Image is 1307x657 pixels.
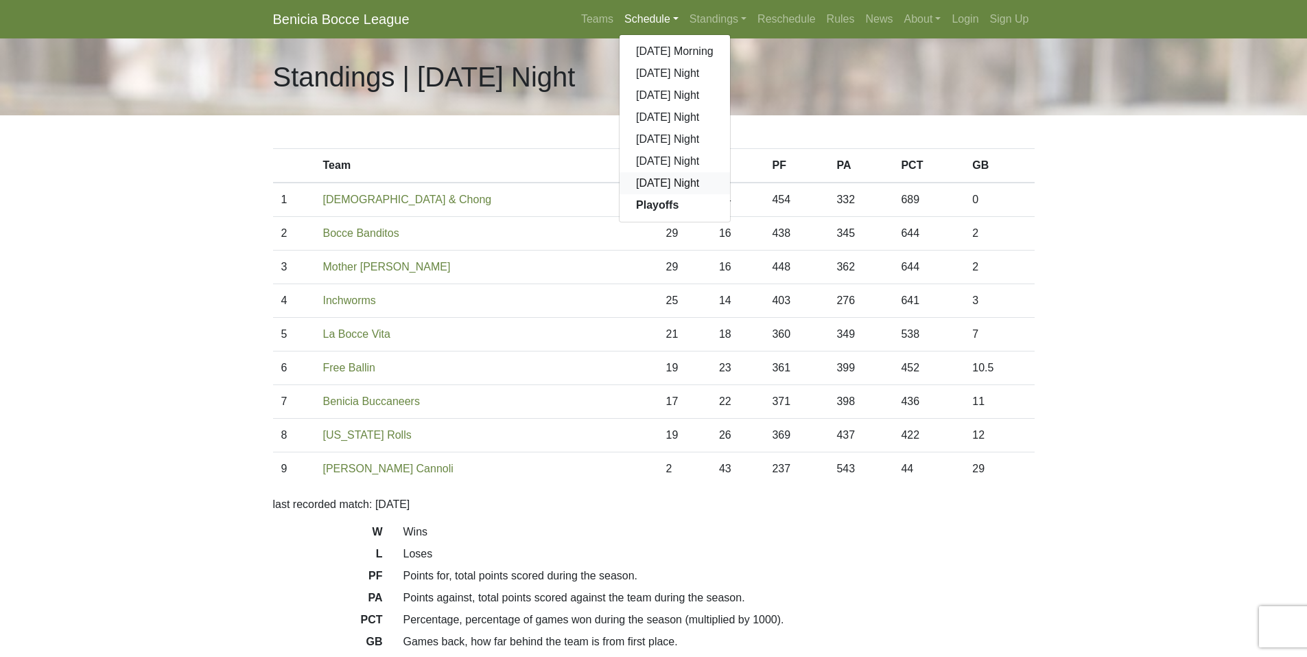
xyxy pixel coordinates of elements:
[393,546,1045,562] dd: Loses
[764,318,828,351] td: 360
[964,318,1034,351] td: 7
[263,590,393,612] dt: PA
[711,385,764,419] td: 22
[273,5,410,33] a: Benicia Bocce League
[323,362,375,373] a: Free Ballin
[764,385,828,419] td: 371
[576,5,619,33] a: Teams
[711,318,764,351] td: 18
[860,5,899,33] a: News
[657,351,710,385] td: 19
[263,546,393,568] dt: L
[263,612,393,634] dt: PCT
[711,183,764,217] td: 14
[828,183,893,217] td: 332
[273,60,576,93] h1: Standings | [DATE] Night
[828,351,893,385] td: 399
[899,5,947,33] a: About
[273,496,1035,513] p: last recorded match: [DATE]
[893,149,964,183] th: PCT
[821,5,860,33] a: Rules
[711,452,764,486] td: 43
[657,385,710,419] td: 17
[964,217,1034,251] td: 2
[323,194,492,205] a: [DEMOGRAPHIC_DATA] & Chong
[764,183,828,217] td: 454
[323,261,451,273] a: Mother [PERSON_NAME]
[985,5,1035,33] a: Sign Up
[263,634,393,656] dt: GB
[964,149,1034,183] th: GB
[893,351,964,385] td: 452
[711,149,764,183] th: L
[764,419,828,452] td: 369
[893,318,964,351] td: 538
[964,183,1034,217] td: 0
[893,251,964,284] td: 644
[964,251,1034,284] td: 2
[620,150,730,172] a: [DATE] Night
[828,318,893,351] td: 349
[620,106,730,128] a: [DATE] Night
[273,217,315,251] td: 2
[619,5,684,33] a: Schedule
[273,284,315,318] td: 4
[684,5,752,33] a: Standings
[657,452,710,486] td: 2
[764,149,828,183] th: PF
[828,284,893,318] td: 276
[893,217,964,251] td: 644
[964,419,1034,452] td: 12
[764,284,828,318] td: 403
[323,463,454,474] a: [PERSON_NAME] Cannoli
[273,318,315,351] td: 5
[273,251,315,284] td: 3
[263,568,393,590] dt: PF
[711,284,764,318] td: 14
[893,284,964,318] td: 641
[636,199,679,211] strong: Playoffs
[619,34,731,222] div: Schedule
[323,295,376,306] a: Inchworms
[263,524,393,546] dt: W
[393,612,1045,628] dd: Percentage, percentage of games won during the season (multiplied by 1000).
[764,217,828,251] td: 438
[393,568,1045,584] dd: Points for, total points scored during the season.
[964,385,1034,419] td: 11
[946,5,984,33] a: Login
[657,217,710,251] td: 29
[273,419,315,452] td: 8
[620,172,730,194] a: [DATE] Night
[893,183,964,217] td: 689
[711,351,764,385] td: 23
[273,385,315,419] td: 7
[764,251,828,284] td: 448
[273,183,315,217] td: 1
[657,318,710,351] td: 21
[964,351,1034,385] td: 10.5
[620,41,730,62] a: [DATE] Morning
[711,217,764,251] td: 16
[620,194,730,216] a: Playoffs
[657,419,710,452] td: 19
[893,385,964,419] td: 436
[620,128,730,150] a: [DATE] Night
[323,429,412,441] a: [US_STATE] Rolls
[620,84,730,106] a: [DATE] Night
[828,452,893,486] td: 543
[964,284,1034,318] td: 3
[828,419,893,452] td: 437
[752,5,821,33] a: Reschedule
[893,419,964,452] td: 422
[323,395,420,407] a: Benicia Buccaneers
[657,284,710,318] td: 25
[393,634,1045,650] dd: Games back, how far behind the team is from first place.
[323,328,390,340] a: La Bocce Vita
[711,419,764,452] td: 26
[828,385,893,419] td: 398
[828,149,893,183] th: PA
[393,524,1045,540] dd: Wins
[393,590,1045,606] dd: Points against, total points scored against the team during the season.
[964,452,1034,486] td: 29
[273,351,315,385] td: 6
